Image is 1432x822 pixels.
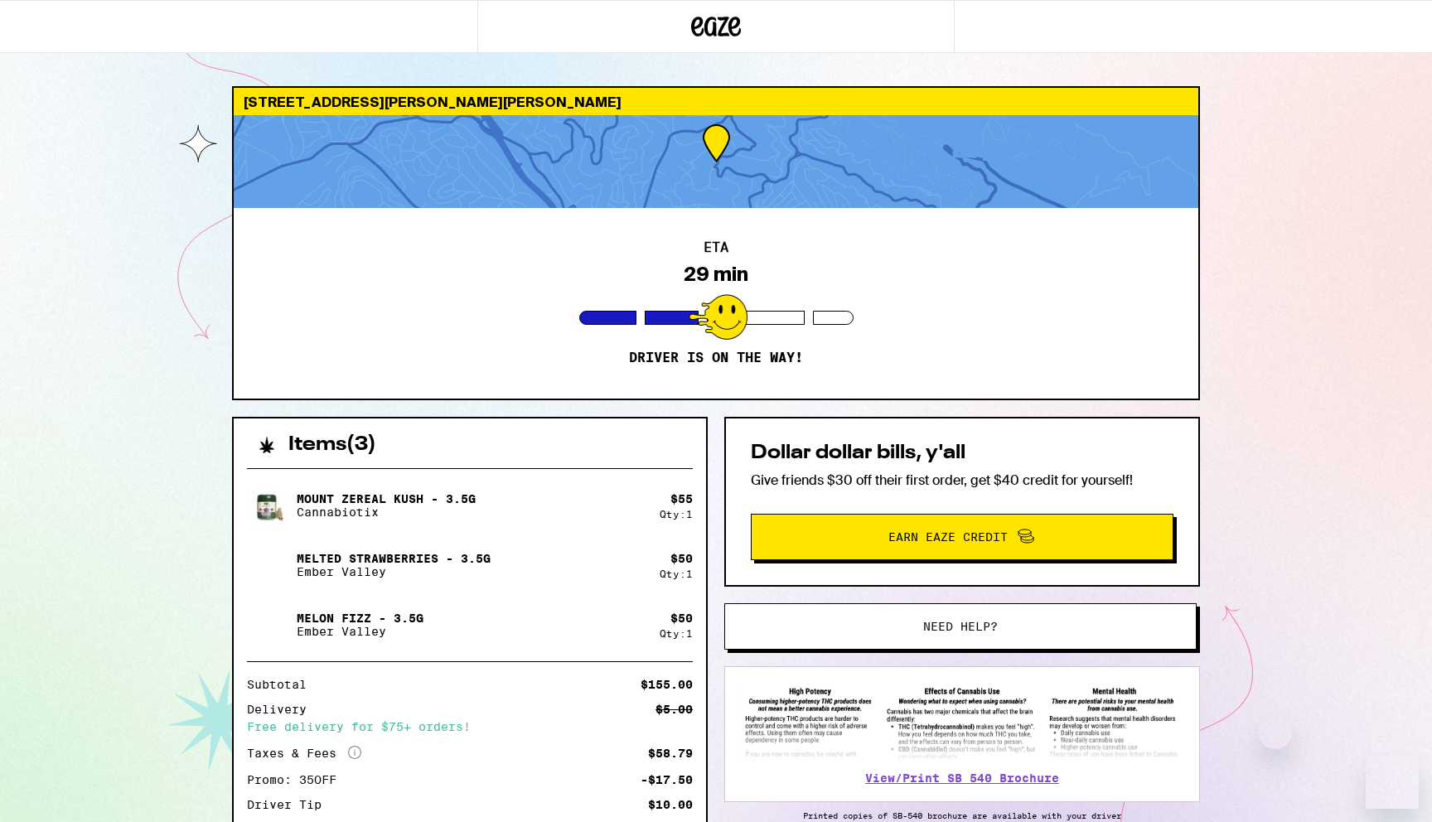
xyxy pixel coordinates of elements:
button: Earn Eaze Credit [751,514,1173,560]
p: Printed copies of SB-540 brochure are available with your driver [724,810,1200,820]
h2: Items ( 3 ) [288,435,376,455]
div: Delivery [247,704,318,715]
iframe: Close message [1259,716,1292,749]
div: Qty: 1 [660,568,693,579]
div: -$17.50 [641,774,693,786]
p: Ember Valley [297,625,423,638]
p: Mount Zereal Kush - 3.5g [297,492,476,505]
p: Melted Strawberries - 3.5g [297,552,491,565]
p: Cannabiotix [297,505,476,519]
p: Driver is on the way! [629,350,803,366]
div: 29 min [684,263,748,286]
div: Free delivery for $75+ orders! [247,721,693,733]
div: $ 55 [670,492,693,505]
div: $10.00 [648,799,693,810]
p: Melon Fizz - 3.5g [297,612,423,625]
button: Need help? [724,603,1197,650]
div: Qty: 1 [660,628,693,639]
span: Earn Eaze Credit [888,531,1008,543]
div: $ 50 [670,552,693,565]
a: View/Print SB 540 Brochure [865,771,1059,785]
div: Qty: 1 [660,509,693,520]
div: $ 50 [670,612,693,625]
div: $58.79 [648,747,693,759]
div: $5.00 [656,704,693,715]
div: $155.00 [641,679,693,690]
span: Need help? [923,621,998,632]
div: Promo: 35OFF [247,774,348,786]
p: Give friends $30 off their first order, get $40 credit for yourself! [751,471,1173,489]
h2: ETA [704,241,728,254]
img: SB 540 Brochure preview [742,684,1183,761]
div: Taxes & Fees [247,746,361,761]
img: Melon Fizz - 3.5g [247,602,293,648]
p: Ember Valley [297,565,491,578]
div: [STREET_ADDRESS][PERSON_NAME][PERSON_NAME] [234,88,1198,115]
div: Driver Tip [247,799,333,810]
img: Mount Zereal Kush - 3.5g [247,482,293,529]
div: Subtotal [247,679,318,690]
h2: Dollar dollar bills, y'all [751,443,1173,463]
iframe: Button to launch messaging window [1366,756,1419,809]
img: Melted Strawberries - 3.5g [247,542,293,588]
